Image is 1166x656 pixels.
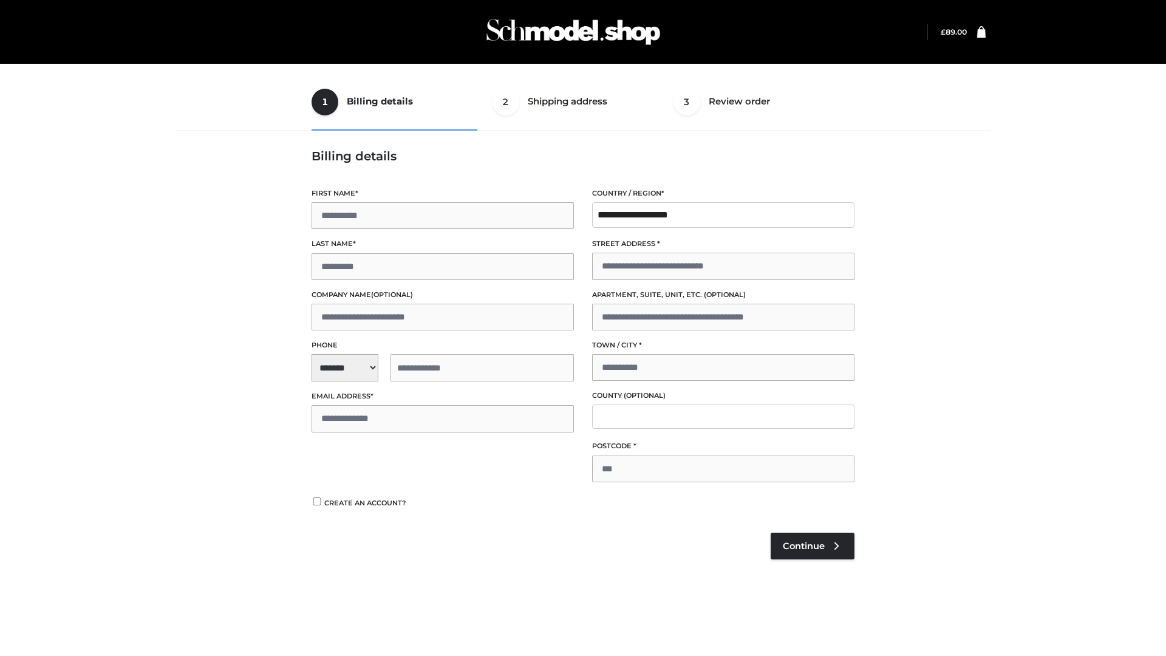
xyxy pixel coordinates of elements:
[941,27,967,36] bdi: 89.00
[624,391,666,400] span: (optional)
[324,499,406,507] span: Create an account?
[592,340,854,351] label: Town / City
[592,390,854,401] label: County
[312,238,574,250] label: Last name
[312,340,574,351] label: Phone
[941,27,967,36] a: £89.00
[312,497,322,505] input: Create an account?
[312,149,854,163] h3: Billing details
[592,188,854,199] label: Country / Region
[941,27,946,36] span: £
[592,440,854,452] label: Postcode
[312,289,574,301] label: Company name
[592,289,854,301] label: Apartment, suite, unit, etc.
[771,533,854,559] a: Continue
[592,238,854,250] label: Street address
[312,188,574,199] label: First name
[371,290,413,299] span: (optional)
[312,391,574,402] label: Email address
[704,290,746,299] span: (optional)
[482,8,664,56] img: Schmodel Admin 964
[783,541,825,552] span: Continue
